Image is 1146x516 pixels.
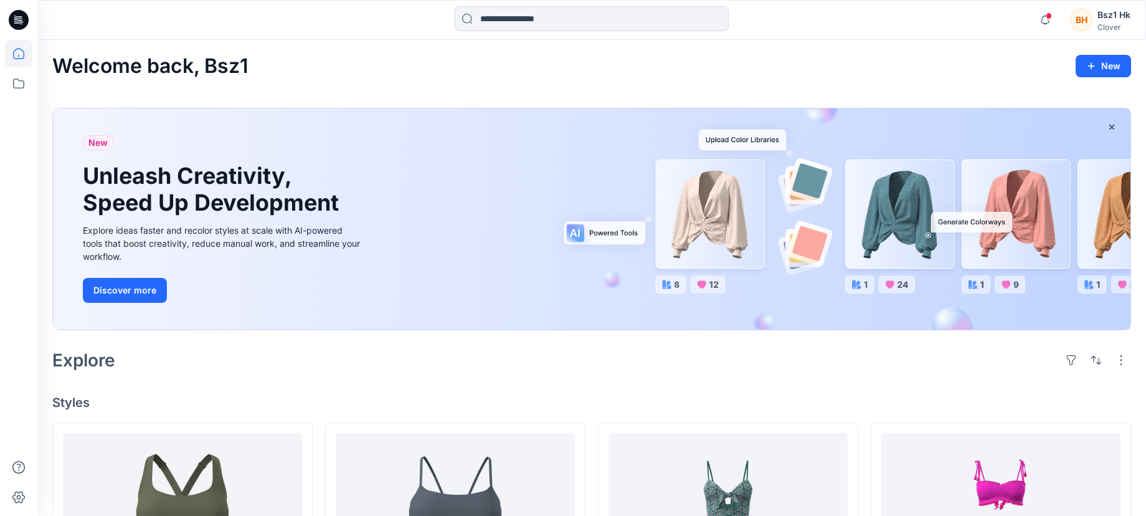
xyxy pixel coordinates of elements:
h2: Welcome back, Bsz1 [52,55,249,78]
h1: Unleash Creativity, Speed Up Development [83,163,344,216]
div: Clover [1097,22,1130,32]
a: Discover more [83,278,363,303]
button: Discover more [83,278,167,303]
h2: Explore [52,350,115,370]
div: Bsz1 Hk [1097,7,1130,22]
button: New [1076,55,1131,77]
h4: Styles [52,395,1131,410]
div: Explore ideas faster and recolor styles at scale with AI-powered tools that boost creativity, red... [83,224,363,263]
span: New [88,135,108,150]
div: BH [1070,9,1092,31]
